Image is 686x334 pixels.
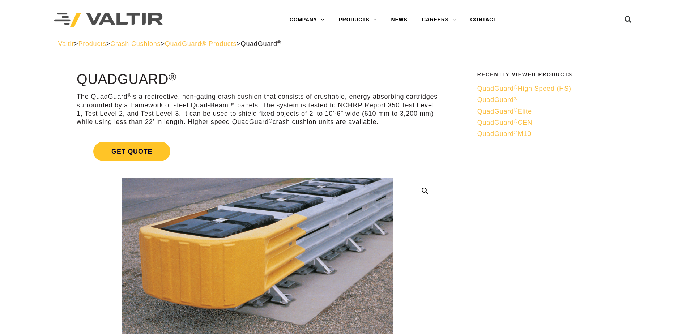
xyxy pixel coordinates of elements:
span: QuadGuard Elite [477,108,532,115]
a: Valtir [58,40,74,47]
sup: ® [269,118,273,124]
div: > > > > [58,40,628,48]
sup: ® [514,130,518,136]
span: QuadGuard [477,96,518,103]
a: COMPANY [282,13,332,27]
a: CONTACT [463,13,504,27]
p: The QuadGuard is a redirective, non-gating crash cushion that consists of crushable, energy absor... [77,93,438,127]
a: QuadGuard® Products [165,40,237,47]
a: Crash Cushions [110,40,161,47]
a: Products [78,40,106,47]
sup: ® [514,119,518,124]
sup: ® [277,40,281,45]
a: QuadGuard®M10 [477,130,623,138]
span: QuadGuard CEN [477,119,532,126]
a: QuadGuard®Elite [477,107,623,116]
a: QuadGuard®High Speed (HS) [477,85,623,93]
span: QuadGuard [241,40,281,47]
span: QuadGuard M10 [477,130,531,137]
a: NEWS [384,13,415,27]
img: Valtir [54,13,163,27]
sup: ® [128,93,132,98]
a: QuadGuard®CEN [477,119,623,127]
h1: QuadGuard [77,72,438,87]
sup: ® [514,107,518,113]
a: QuadGuard® [477,96,623,104]
a: PRODUCTS [332,13,384,27]
sup: ® [514,85,518,90]
sup: ® [514,96,518,101]
h2: Recently Viewed Products [477,72,623,77]
sup: ® [169,71,176,82]
a: CAREERS [415,13,463,27]
span: Get Quote [93,142,170,161]
span: QuadGuard High Speed (HS) [477,85,571,92]
a: Get Quote [77,133,438,170]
